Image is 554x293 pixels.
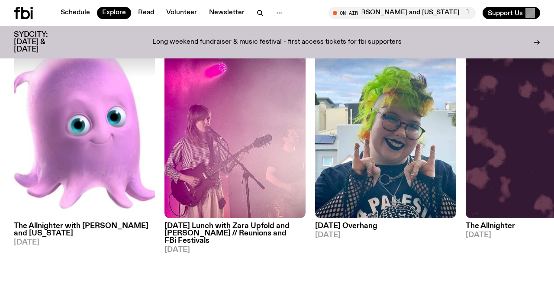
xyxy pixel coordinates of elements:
a: Explore [97,7,131,19]
h3: [DATE] Overhang [315,222,456,230]
span: [DATE] [315,232,456,239]
span: [DATE] [14,239,155,246]
h3: [DATE] Lunch with Zara Upfold and [PERSON_NAME] // Reunions and FBi Festivals [164,222,306,245]
a: [DATE] Lunch with Zara Upfold and [PERSON_NAME] // Reunions and FBi Festivals[DATE] [164,218,306,254]
a: [DATE] Overhang[DATE] [315,218,456,239]
a: Newsletter [204,7,250,19]
span: Support Us [488,9,523,17]
p: Long weekend fundraiser & music festival - first access tickets for fbi supporters [152,39,402,46]
a: Schedule [55,7,95,19]
button: Support Us [483,7,540,19]
img: An animated image of a pink squid named pearl from Nemo. [14,30,155,218]
h3: The Allnighter with [PERSON_NAME] and [US_STATE] [14,222,155,237]
button: On AirThe Allnighter with [PERSON_NAME] and [US_STATE]The Allnighter with [PERSON_NAME] and [US_S... [329,7,476,19]
img: The Belair Lips Bombs Live at Rad Festival [164,30,306,218]
a: Volunteer [161,7,202,19]
a: The Allnighter with [PERSON_NAME] and [US_STATE][DATE] [14,218,155,246]
a: Read [133,7,159,19]
h3: SYDCITY: [DATE] & [DATE] [14,31,69,53]
span: [DATE] [164,246,306,254]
